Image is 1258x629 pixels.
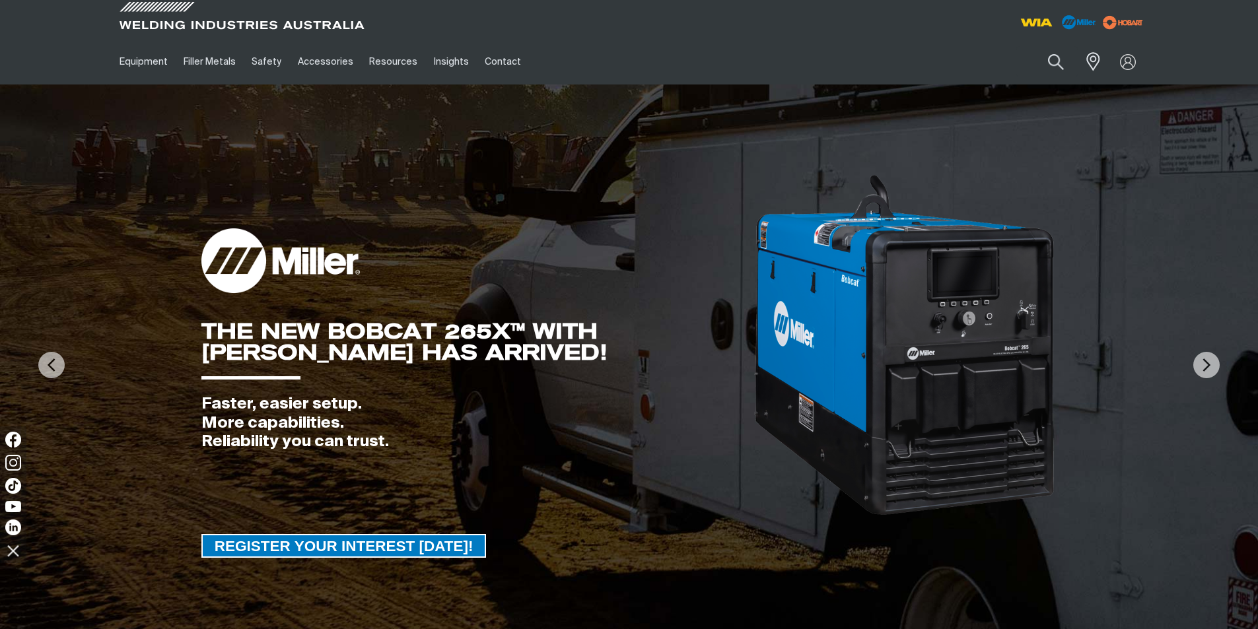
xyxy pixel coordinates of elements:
[1099,13,1147,32] img: miller
[5,519,21,535] img: LinkedIn
[1033,46,1078,77] button: Search products
[112,39,176,84] a: Equipment
[38,352,65,378] img: PrevArrow
[1016,46,1078,77] input: Product name or item number...
[361,39,425,84] a: Resources
[203,534,485,558] span: REGISTER YOUR INTEREST [DATE]!
[244,39,289,84] a: Safety
[5,455,21,471] img: Instagram
[5,501,21,512] img: YouTube
[5,478,21,494] img: TikTok
[201,321,753,363] div: THE NEW BOBCAT 265X™ WITH [PERSON_NAME] HAS ARRIVED!
[5,432,21,447] img: Facebook
[201,534,487,558] a: REGISTER YOUR INTEREST TODAY!
[290,39,361,84] a: Accessories
[425,39,476,84] a: Insights
[176,39,244,84] a: Filler Metals
[201,395,753,451] div: Faster, easier setup. More capabilities. Reliability you can trust.
[2,539,24,562] img: hide socials
[1193,352,1220,378] img: NextArrow
[112,39,888,84] nav: Main
[477,39,529,84] a: Contact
